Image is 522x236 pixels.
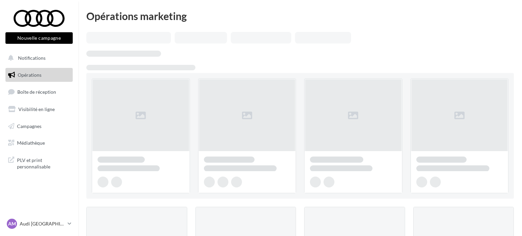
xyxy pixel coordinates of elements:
a: Boîte de réception [4,85,74,99]
span: AM [8,220,16,227]
span: Notifications [18,55,46,61]
a: Médiathèque [4,136,74,150]
span: Opérations [18,72,41,78]
a: Opérations [4,68,74,82]
span: Boîte de réception [17,89,56,95]
button: Notifications [4,51,71,65]
span: Médiathèque [17,140,45,146]
a: Visibilité en ligne [4,102,74,116]
span: Visibilité en ligne [18,106,55,112]
button: Nouvelle campagne [5,32,73,44]
a: Campagnes [4,119,74,133]
a: AM Audi [GEOGRAPHIC_DATA][PERSON_NAME] [5,217,73,230]
p: Audi [GEOGRAPHIC_DATA][PERSON_NAME] [20,220,65,227]
span: Campagnes [17,123,41,129]
span: PLV et print personnalisable [17,156,70,170]
a: PLV et print personnalisable [4,153,74,173]
div: Opérations marketing [86,11,514,21]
